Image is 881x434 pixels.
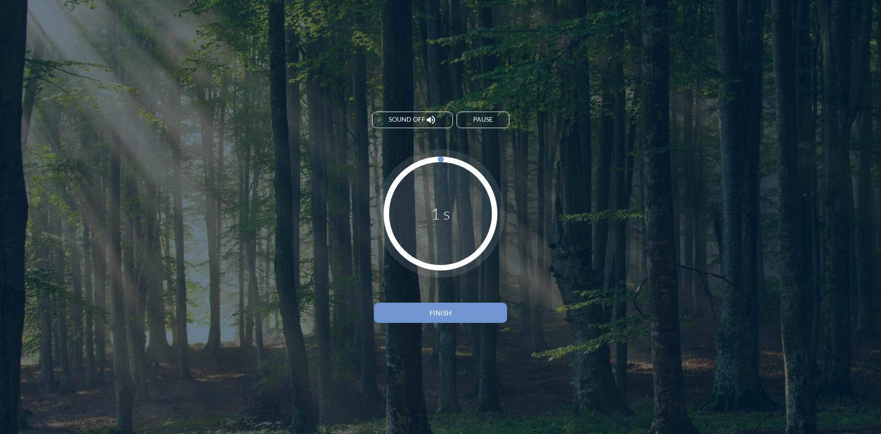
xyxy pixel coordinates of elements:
[372,112,453,128] button: Sound off
[389,116,425,124] span: Sound off
[473,116,493,124] div: Pause
[431,204,450,223] div: 1 s
[374,303,507,323] button: Finish
[457,112,509,128] button: Pause
[425,114,436,125] i: volume_up
[390,309,491,317] div: Finish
